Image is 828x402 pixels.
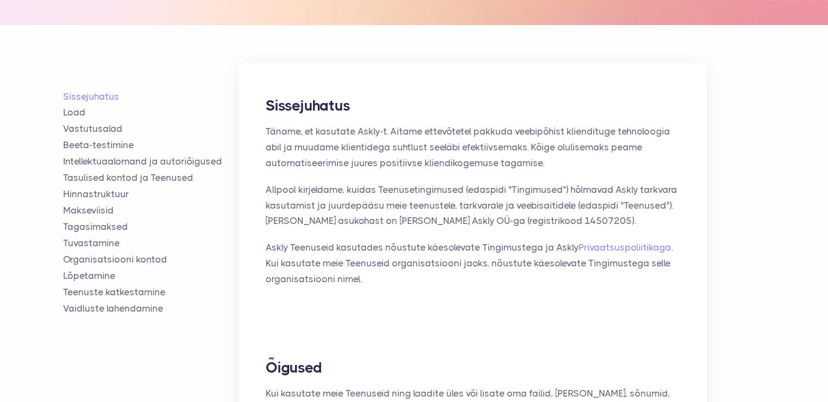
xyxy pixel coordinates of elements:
a: Privaatsuspoliitikaga [579,242,671,253]
a: Hinnastruktuur [63,188,239,200]
a: Sissejuhatus [63,90,239,103]
h2: Õigused [266,358,679,377]
p: Askly Teenuseid kasutades nõustute käesolevate Tingimustega ja Askly . Kui kasutate meie Teenusei... [266,240,679,287]
a: Vastutusalad [63,123,239,135]
p: Allpool kirjeldame, kuidas Teenusetingimused (edaspidi "Tingimused") hõlmavad Askly tarkvara kasu... [266,182,679,229]
h2: Sissejuhatus [266,96,679,115]
a: Organisatsiooni kontod [63,253,239,266]
a: Teenuste katkestamine [63,286,239,299]
a: Tasulised kontod ja Teenused [63,172,239,184]
a: Tuvastamine [63,237,239,249]
a: Intellektuaalomand ja autoriõigused [63,155,239,168]
a: Beeta-testimine [63,139,239,151]
a: Makseviisid [63,204,239,217]
a: Vaidluste lahendamine [63,302,239,315]
p: Täname, et kasutate Askly-t. Aitame ettevõtetel pakkuda veebipõhist kliendituge tehnoloogia abil ... [266,124,679,171]
a: Load [63,106,239,119]
a: Tagasimaksed [63,221,239,233]
a: Lõpetamine [63,270,239,282]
